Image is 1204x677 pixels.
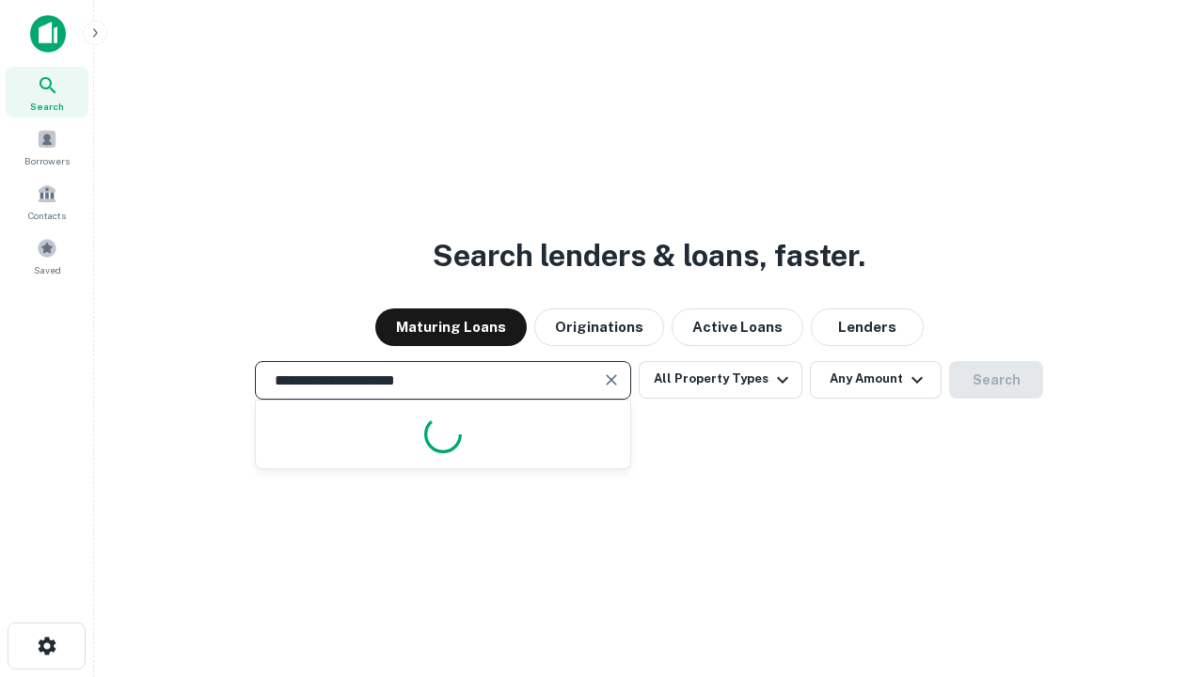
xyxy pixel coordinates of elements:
[811,308,924,346] button: Lenders
[639,361,802,399] button: All Property Types
[375,308,527,346] button: Maturing Loans
[24,153,70,168] span: Borrowers
[6,230,88,281] a: Saved
[34,262,61,277] span: Saved
[6,121,88,172] a: Borrowers
[534,308,664,346] button: Originations
[6,176,88,227] a: Contacts
[433,233,865,278] h3: Search lenders & loans, faster.
[30,99,64,114] span: Search
[30,15,66,53] img: capitalize-icon.png
[1110,527,1204,617] iframe: Chat Widget
[598,367,625,393] button: Clear
[6,67,88,118] a: Search
[28,208,66,223] span: Contacts
[672,308,803,346] button: Active Loans
[810,361,942,399] button: Any Amount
